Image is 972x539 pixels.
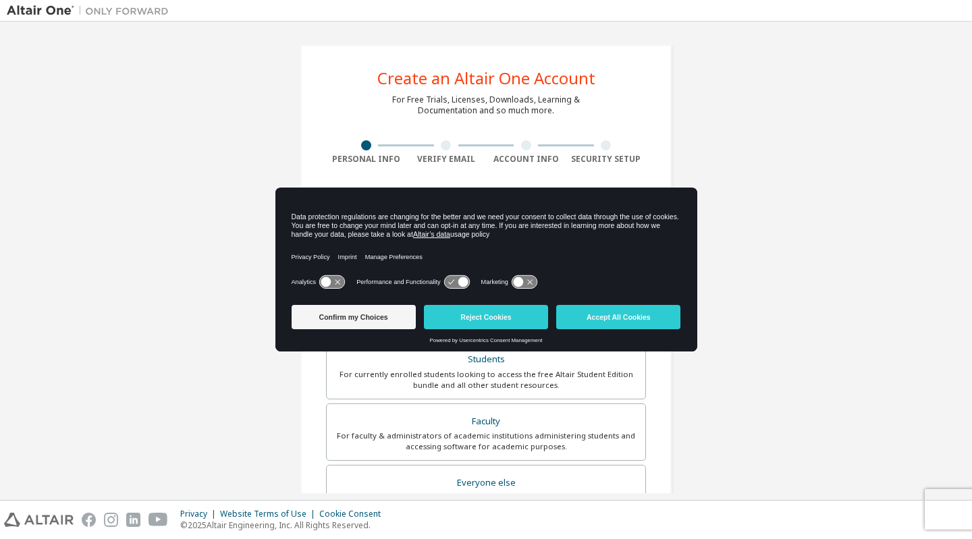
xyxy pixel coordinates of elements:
[335,474,637,492] div: Everyone else
[335,430,637,452] div: For faculty & administrators of academic institutions administering students and accessing softwa...
[180,519,389,531] p: © 2025 Altair Engineering, Inc. All Rights Reserved.
[335,369,637,391] div: For currently enrolled students looking to access the free Altair Student Edition bundle and all ...
[486,154,566,165] div: Account Info
[326,154,406,165] div: Personal Info
[377,70,595,86] div: Create an Altair One Account
[104,513,118,527] img: instagram.svg
[82,513,96,527] img: facebook.svg
[335,412,637,431] div: Faculty
[335,492,637,514] div: For individuals, businesses and everyone else looking to try Altair software and explore our prod...
[4,513,74,527] img: altair_logo.svg
[126,513,140,527] img: linkedin.svg
[406,154,487,165] div: Verify Email
[566,154,647,165] div: Security Setup
[335,350,637,369] div: Students
[319,509,389,519] div: Cookie Consent
[392,94,580,116] div: For Free Trials, Licenses, Downloads, Learning & Documentation and so much more.
[148,513,168,527] img: youtube.svg
[220,509,319,519] div: Website Terms of Use
[180,509,220,519] div: Privacy
[7,4,175,18] img: Altair One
